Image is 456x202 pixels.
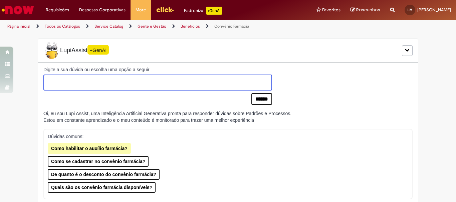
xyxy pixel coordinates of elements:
div: LupiLupiAssist+GenAI [38,39,418,63]
button: Como habilitar o auxílio farmácia? [48,143,131,154]
span: More [136,7,146,13]
a: Service Catalog [94,24,123,29]
span: Requisições [46,7,69,13]
a: Gente e Gestão [138,24,166,29]
span: +GenAI [87,45,109,55]
button: Como se cadastrar no convênio farmácia? [48,156,149,167]
button: Quais são os convênio farmácia disponíveis? [48,182,156,193]
ul: Trilhas de página [5,20,299,33]
a: Benefícios [181,24,200,29]
span: Favoritos [322,7,340,13]
span: [PERSON_NAME] [417,7,451,13]
label: Digite a sua dúvida ou escolha uma opção a seguir [43,66,272,73]
a: Convênio Farmácia [214,24,249,29]
img: click_logo_yellow_360x200.png [156,5,174,15]
img: Lupi [43,42,60,59]
div: Padroniza [184,7,222,15]
a: Todos os Catálogos [45,24,80,29]
p: Dúvidas comuns: [48,133,403,140]
button: De quanto é o desconto do convênio farmácia? [48,169,160,180]
div: Oi, eu sou Lupi Assist, uma Inteligência Artificial Generativa pronta para responder dúvidas sobr... [43,110,291,123]
img: ServiceNow [1,3,35,17]
p: +GenAi [206,7,222,15]
span: Despesas Corporativas [79,7,126,13]
span: LM [408,8,413,12]
a: Página inicial [7,24,30,29]
span: Rascunhos [356,7,380,13]
a: Rascunhos [351,7,380,13]
span: LupiAssist [43,42,109,59]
